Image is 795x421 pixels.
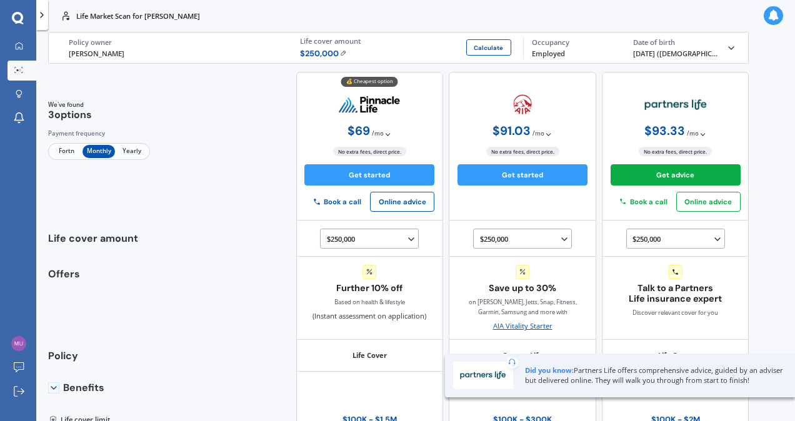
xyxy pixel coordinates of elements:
[312,265,426,321] div: (Instant assessment on application)
[48,269,157,340] div: Offers
[633,49,719,59] div: [DATE] ([DEMOGRAPHIC_DATA].)
[457,164,587,186] button: Get started
[76,11,200,21] p: Life Market Scan for [PERSON_NAME]
[457,365,509,385] img: Partners Life
[532,49,617,59] div: Employed
[466,39,511,56] button: Calculate
[296,340,443,372] div: Life Cover
[60,10,72,22] img: life.f720d6a2d7cdcd3ad642.svg
[338,96,401,113] img: pinnacle.webp
[676,192,741,212] button: Online advice
[69,38,284,47] div: Policy owner
[300,37,515,46] div: Life cover amount
[48,108,92,121] span: 3 options
[492,124,531,138] span: $ 91.03
[48,372,157,404] div: Benefits
[644,124,685,138] span: $ 93.33
[334,297,405,307] div: Based on health & lifestyle
[370,192,434,212] button: Online advice
[532,38,617,47] div: Occupancy
[611,194,676,210] button: Book a call
[347,124,370,138] span: $ 69
[48,340,157,372] div: Policy
[480,233,569,245] div: $250,000
[340,50,346,56] img: Edit
[115,145,147,158] span: Yearly
[336,283,402,294] span: Further 10% off
[457,297,587,317] span: on [PERSON_NAME], Jetts, Snap, Fitness, Garmin, Samsung and more with
[525,365,574,375] b: Did you know:
[48,129,150,139] div: Payment frequency
[644,99,707,111] img: partners-life.webp
[82,145,115,158] span: Monthly
[372,129,384,139] span: / mo
[602,340,749,372] div: Life Cover
[300,47,347,59] span: $ 250,000
[327,233,416,245] div: $250,000
[486,147,559,156] span: No extra fees, direct price.
[449,340,596,372] div: Starter Life
[50,145,82,158] span: Fortn
[304,164,434,186] button: Get started
[489,283,556,294] span: Save up to 30%
[687,129,699,139] span: / mo
[632,233,722,245] div: $250,000
[611,164,741,186] button: Get advice
[611,283,741,304] span: Talk to a Partners Life insurance expert
[632,308,718,318] span: Discover relevant cover for you
[341,77,398,87] div: 💰 Cheapest option
[304,194,370,210] button: Book a call
[333,147,406,156] span: No extra fees, direct price.
[525,365,787,385] div: Partners Life offers comprehensive advice, guided by an adviser but delivered online. They will w...
[513,94,532,116] img: aia.webp
[11,336,26,351] img: b2d53f050c06ccc81e2668e140aaa01d
[48,220,157,257] div: Life cover amount
[639,147,712,156] span: No extra fees, direct price.
[493,321,552,331] div: AIA Vitality Starter
[48,101,92,109] span: We've found
[633,38,719,47] div: Date of birth
[69,49,284,59] div: [PERSON_NAME]
[532,129,544,139] span: / mo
